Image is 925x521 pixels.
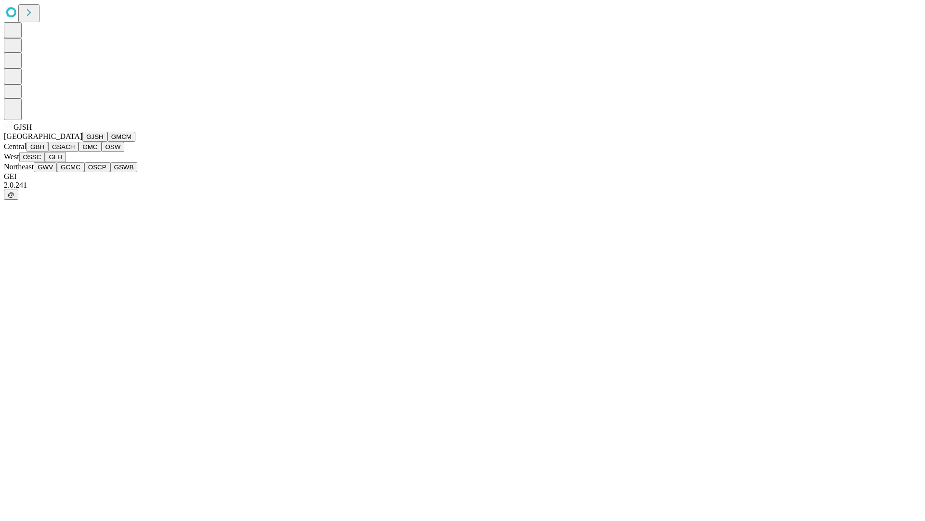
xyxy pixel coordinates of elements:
button: @ [4,190,18,200]
button: OSCP [84,162,110,172]
button: GSACH [48,142,79,152]
span: West [4,152,19,161]
button: GWV [34,162,57,172]
button: OSSC [19,152,45,162]
button: GLH [45,152,66,162]
button: GJSH [82,132,107,142]
span: Central [4,142,26,151]
button: GMC [79,142,101,152]
button: OSW [102,142,125,152]
div: GEI [4,172,921,181]
span: [GEOGRAPHIC_DATA] [4,132,82,140]
div: 2.0.241 [4,181,921,190]
button: GCMC [57,162,84,172]
button: GMCM [107,132,135,142]
span: Northeast [4,163,34,171]
span: GJSH [13,123,32,131]
button: GBH [26,142,48,152]
button: GSWB [110,162,138,172]
span: @ [8,191,14,198]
